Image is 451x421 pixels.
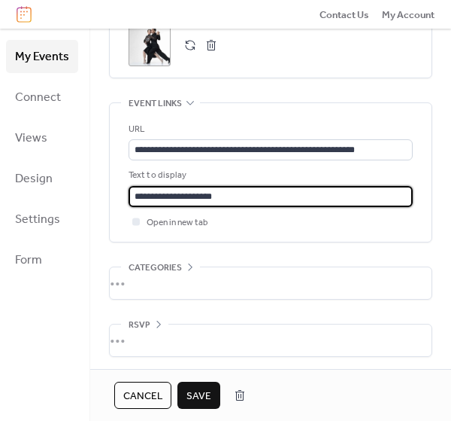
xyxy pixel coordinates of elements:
[6,40,78,73] a: My Events
[129,122,410,137] div: URL
[6,243,78,276] a: Form
[382,7,434,22] a: My Account
[6,203,78,236] a: Settings
[319,8,369,23] span: Contact Us
[15,86,61,110] span: Connect
[129,317,150,332] span: RSVP
[319,7,369,22] a: Contact Us
[129,96,182,111] span: Event links
[15,45,69,69] span: My Events
[15,249,42,273] span: Form
[6,162,78,195] a: Design
[6,81,78,114] a: Connect
[186,389,211,404] span: Save
[114,382,171,409] button: Cancel
[15,208,60,232] span: Settings
[17,6,32,23] img: logo
[129,24,171,66] div: ;
[382,8,434,23] span: My Account
[15,127,47,151] span: Views
[147,215,208,230] span: Open in new tab
[123,389,162,404] span: Cancel
[110,267,431,299] div: •••
[15,167,53,191] span: Design
[6,121,78,154] a: Views
[110,325,431,356] div: •••
[177,382,220,409] button: Save
[129,260,182,275] span: Categories
[129,168,410,183] div: Text to display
